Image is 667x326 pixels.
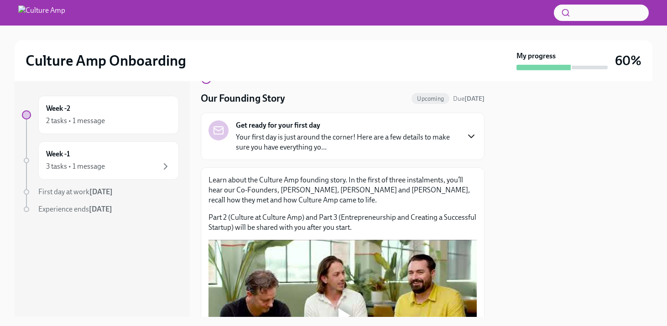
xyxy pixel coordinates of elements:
[412,95,449,102] span: Upcoming
[208,212,477,233] p: Part 2 (Culture at Culture Amp) and Part 3 (Entrepreneurship and Creating a Successful Startup) w...
[236,120,320,130] strong: Get ready for your first day
[18,5,65,20] img: Culture Amp
[46,116,105,126] div: 2 tasks • 1 message
[46,161,105,171] div: 3 tasks • 1 message
[46,103,70,114] h6: Week -2
[46,149,70,159] h6: Week -1
[615,52,641,69] h3: 60%
[201,92,285,105] h4: Our Founding Story
[516,51,556,61] strong: My progress
[89,205,112,213] strong: [DATE]
[26,52,186,70] h2: Culture Amp Onboarding
[464,95,485,103] strong: [DATE]
[89,187,113,196] strong: [DATE]
[22,187,179,197] a: First day at work[DATE]
[38,205,112,213] span: Experience ends
[38,187,113,196] span: First day at work
[22,96,179,134] a: Week -22 tasks • 1 message
[453,95,485,103] span: Due
[453,94,485,103] span: October 4th, 2025 01:00
[22,141,179,180] a: Week -13 tasks • 1 message
[236,132,459,152] p: Your first day is just around the corner! Here are a few details to make sure you have everything...
[208,175,477,205] p: Learn about the Culture Amp founding story. In the first of three instalments, you’ll hear our Co...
